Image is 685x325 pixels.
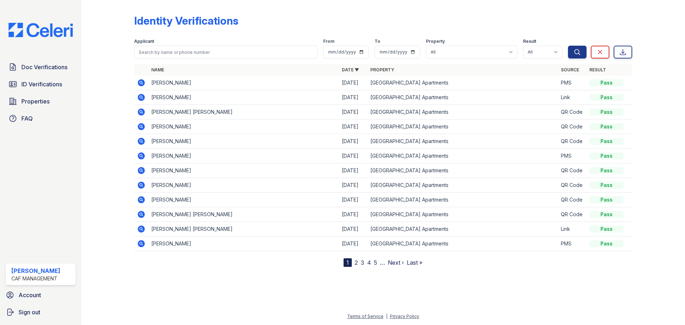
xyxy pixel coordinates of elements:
[21,97,50,106] span: Properties
[589,182,624,189] div: Pass
[558,120,587,134] td: QR Code
[148,105,339,120] td: [PERSON_NAME] [PERSON_NAME]
[11,275,60,282] div: CAF Management
[323,39,334,44] label: From
[339,105,367,120] td: [DATE]
[21,80,62,88] span: ID Verifications
[367,134,558,149] td: [GEOGRAPHIC_DATA] Apartments
[370,67,394,72] a: Property
[558,149,587,163] td: PMS
[388,259,404,266] a: Next ›
[148,120,339,134] td: [PERSON_NAME]
[367,149,558,163] td: [GEOGRAPHIC_DATA] Apartments
[3,23,78,37] img: CE_Logo_Blue-a8612792a0a2168367f1c8372b55b34899dd931a85d93a1a3d3e32e68fde9ad4.png
[558,207,587,222] td: QR Code
[561,67,579,72] a: Source
[344,258,352,267] div: 1
[390,314,419,319] a: Privacy Policy
[19,308,40,316] span: Sign out
[339,76,367,90] td: [DATE]
[558,134,587,149] td: QR Code
[339,149,367,163] td: [DATE]
[339,134,367,149] td: [DATE]
[380,258,385,267] span: …
[361,259,364,266] a: 3
[589,225,624,233] div: Pass
[339,90,367,105] td: [DATE]
[589,108,624,116] div: Pass
[589,196,624,203] div: Pass
[589,211,624,218] div: Pass
[426,39,445,44] label: Property
[558,105,587,120] td: QR Code
[558,76,587,90] td: PMS
[367,163,558,178] td: [GEOGRAPHIC_DATA] Apartments
[134,39,154,44] label: Applicant
[367,120,558,134] td: [GEOGRAPHIC_DATA] Apartments
[148,237,339,251] td: [PERSON_NAME]
[558,90,587,105] td: Link
[523,39,536,44] label: Result
[558,178,587,193] td: QR Code
[148,76,339,90] td: [PERSON_NAME]
[339,237,367,251] td: [DATE]
[339,178,367,193] td: [DATE]
[19,291,41,299] span: Account
[347,314,384,319] a: Terms of Service
[558,163,587,178] td: QR Code
[589,167,624,174] div: Pass
[148,178,339,193] td: [PERSON_NAME]
[339,163,367,178] td: [DATE]
[6,94,76,108] a: Properties
[339,193,367,207] td: [DATE]
[342,67,359,72] a: Date ▼
[589,67,606,72] a: Result
[11,266,60,275] div: [PERSON_NAME]
[134,14,238,27] div: Identity Verifications
[148,149,339,163] td: [PERSON_NAME]
[589,240,624,247] div: Pass
[374,259,377,266] a: 5
[367,222,558,237] td: [GEOGRAPHIC_DATA] Apartments
[339,120,367,134] td: [DATE]
[6,111,76,126] a: FAQ
[367,193,558,207] td: [GEOGRAPHIC_DATA] Apartments
[375,39,380,44] label: To
[3,288,78,302] a: Account
[558,237,587,251] td: PMS
[6,60,76,74] a: Doc Verifications
[148,207,339,222] td: [PERSON_NAME] [PERSON_NAME]
[21,114,33,123] span: FAQ
[134,46,318,59] input: Search by name or phone number
[148,193,339,207] td: [PERSON_NAME]
[339,222,367,237] td: [DATE]
[3,305,78,319] a: Sign out
[21,63,67,71] span: Doc Verifications
[148,90,339,105] td: [PERSON_NAME]
[589,152,624,159] div: Pass
[367,90,558,105] td: [GEOGRAPHIC_DATA] Apartments
[355,259,358,266] a: 2
[589,79,624,86] div: Pass
[367,76,558,90] td: [GEOGRAPHIC_DATA] Apartments
[148,163,339,178] td: [PERSON_NAME]
[148,134,339,149] td: [PERSON_NAME]
[407,259,422,266] a: Last »
[6,77,76,91] a: ID Verifications
[589,123,624,130] div: Pass
[589,138,624,145] div: Pass
[367,237,558,251] td: [GEOGRAPHIC_DATA] Apartments
[367,178,558,193] td: [GEOGRAPHIC_DATA] Apartments
[367,259,371,266] a: 4
[589,94,624,101] div: Pass
[386,314,387,319] div: |
[151,67,164,72] a: Name
[558,222,587,237] td: Link
[148,222,339,237] td: [PERSON_NAME] [PERSON_NAME]
[367,105,558,120] td: [GEOGRAPHIC_DATA] Apartments
[339,207,367,222] td: [DATE]
[558,193,587,207] td: QR Code
[367,207,558,222] td: [GEOGRAPHIC_DATA] Apartments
